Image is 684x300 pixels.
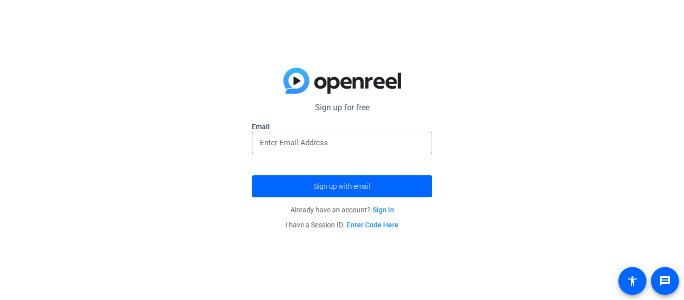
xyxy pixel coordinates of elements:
input: Enter Email Address [260,137,424,149]
img: blue-gradient.svg [283,68,401,94]
mat-icon: accessibility [626,275,638,287]
span: I have a Session ID. [285,221,399,229]
p: Sign up for free [252,102,432,114]
span: Already have an account? [290,206,394,214]
mat-icon: message [659,275,671,287]
a: Enter Code Here [347,221,399,229]
label: Email [252,122,432,132]
a: Sign in [373,206,394,214]
button: Sign up with email [252,175,432,197]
